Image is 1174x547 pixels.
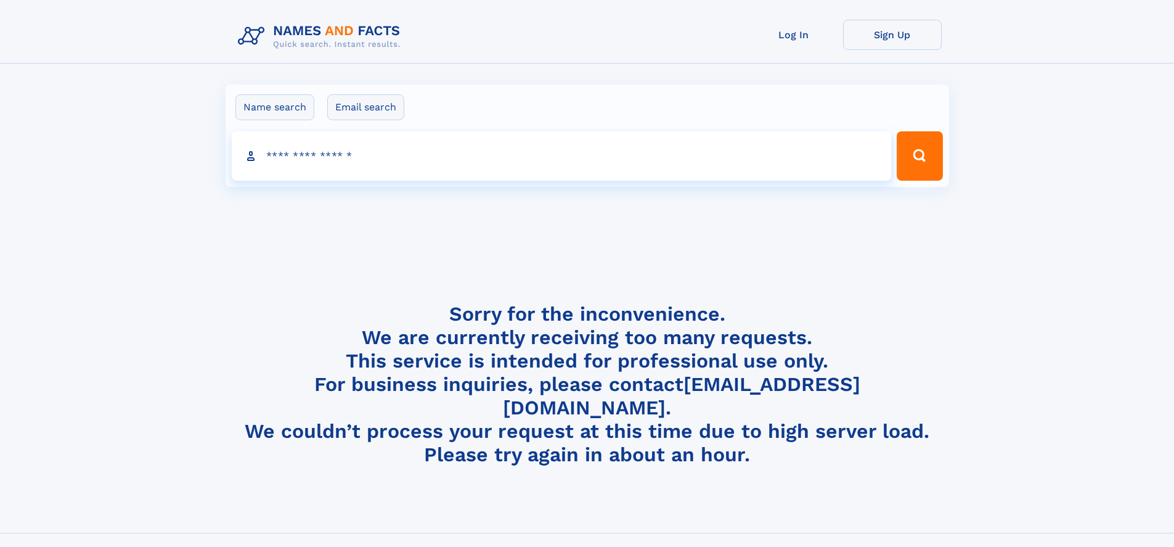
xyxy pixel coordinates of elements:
[503,372,860,419] a: [EMAIL_ADDRESS][DOMAIN_NAME]
[897,131,942,181] button: Search Button
[327,94,404,120] label: Email search
[235,94,314,120] label: Name search
[232,131,892,181] input: search input
[233,20,410,53] img: Logo Names and Facts
[843,20,942,50] a: Sign Up
[744,20,843,50] a: Log In
[233,302,942,467] h4: Sorry for the inconvenience. We are currently receiving too many requests. This service is intend...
